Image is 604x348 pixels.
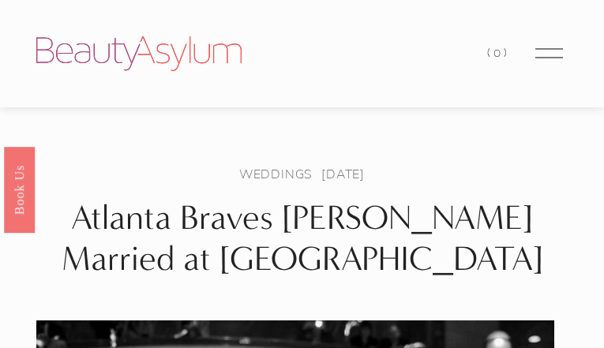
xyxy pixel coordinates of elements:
[321,165,365,182] span: [DATE]
[36,36,242,71] img: Beauty Asylum | Bridal Hair &amp; Makeup Charlotte &amp; Atlanta
[487,43,509,64] a: 0 items in cart
[239,165,313,182] a: Weddings
[487,46,493,60] span: (
[493,46,504,60] span: 0
[36,197,568,280] h1: Atlanta Braves [PERSON_NAME] Married at [GEOGRAPHIC_DATA]
[504,46,510,60] span: )
[4,146,35,232] a: Book Us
